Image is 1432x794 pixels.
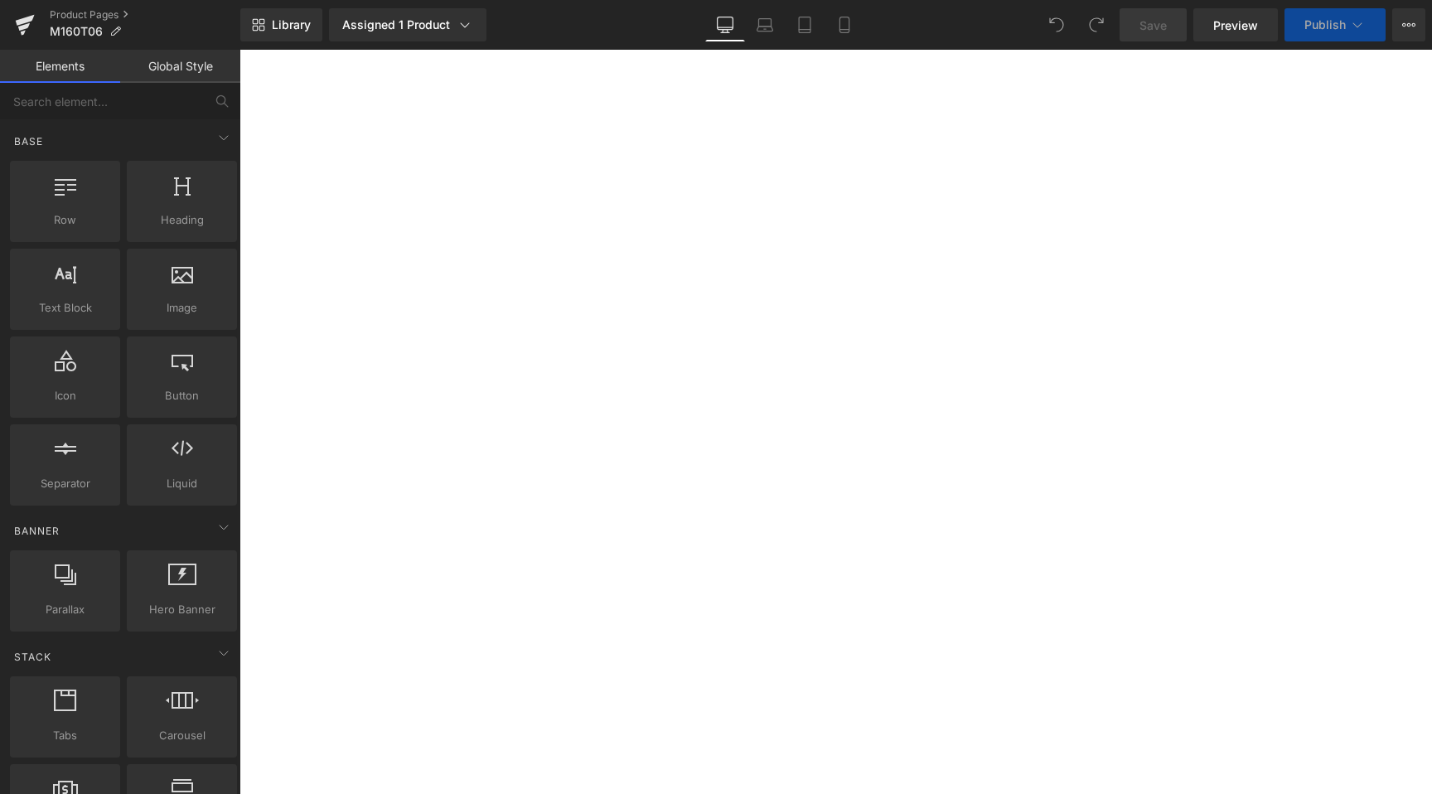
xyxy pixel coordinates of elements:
a: Product Pages [50,8,240,22]
span: Hero Banner [132,601,232,618]
span: Stack [12,649,53,665]
button: More [1392,8,1425,41]
button: Publish [1284,8,1386,41]
span: Library [272,17,311,32]
span: Banner [12,523,61,539]
span: Text Block [15,299,115,317]
span: Save [1139,17,1167,34]
a: Global Style [120,50,240,83]
span: Button [132,387,232,404]
span: Preview [1213,17,1258,34]
button: Redo [1080,8,1113,41]
span: Heading [132,211,232,229]
div: Assigned 1 Product [342,17,473,33]
span: Parallax [15,601,115,618]
span: Image [132,299,232,317]
span: M160T06 [50,25,103,38]
button: Undo [1040,8,1073,41]
span: Icon [15,387,115,404]
a: Tablet [785,8,825,41]
a: Laptop [745,8,785,41]
a: New Library [240,8,322,41]
a: Preview [1193,8,1278,41]
span: Base [12,133,45,149]
span: Liquid [132,475,232,492]
span: Tabs [15,727,115,744]
a: Mobile [825,8,864,41]
a: Desktop [705,8,745,41]
span: Carousel [132,727,232,744]
span: Row [15,211,115,229]
span: Separator [15,475,115,492]
span: Publish [1304,18,1346,31]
